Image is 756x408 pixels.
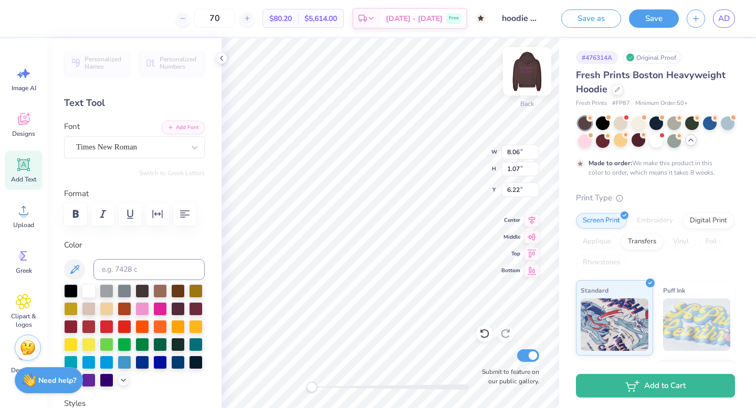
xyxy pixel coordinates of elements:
label: Font [64,121,80,133]
span: Middle [501,233,520,241]
span: Bottom [501,266,520,275]
img: Puff Ink [663,298,731,351]
div: Print Type [576,192,735,204]
button: Save as [561,9,621,28]
strong: Need help? [38,375,76,385]
label: Format [64,188,205,200]
div: Text Tool [64,96,205,110]
span: Add Text [11,175,36,184]
button: Add to Cart [576,374,735,398]
span: Decorate [11,366,36,374]
div: Vinyl [666,234,696,250]
img: Standard [581,298,648,351]
span: $5,614.00 [304,13,337,24]
button: Save [629,9,679,28]
div: Digital Print [683,213,734,229]
span: AD [718,13,730,25]
button: Switch to Greek Letters [139,169,205,177]
span: Standard [581,285,608,296]
span: Top [501,250,520,258]
span: Greek [16,266,32,275]
span: Image AI [12,84,36,92]
span: Fresh Prints [576,99,607,108]
button: Add Font [162,121,205,134]
span: Personalized Names [85,56,123,70]
button: Personalized Numbers [139,51,205,75]
div: Applique [576,234,618,250]
span: Designs [12,130,35,138]
div: Back [520,99,534,109]
label: Color [64,239,205,251]
input: – – [194,9,235,28]
button: Personalized Names [64,51,130,75]
span: Personalized Numbers [160,56,198,70]
span: Puff Ink [663,285,685,296]
span: Upload [13,221,34,229]
span: Clipart & logos [6,312,41,329]
span: Minimum Order: 50 + [635,99,688,108]
span: [DATE] - [DATE] [386,13,443,24]
input: e.g. 7428 c [93,259,205,280]
input: Untitled Design [494,8,545,29]
span: $80.20 [269,13,292,24]
div: Original Proof [623,51,682,64]
div: We make this product in this color to order, which means it takes 8 weeks. [589,158,718,177]
div: Accessibility label [307,382,317,392]
img: Back [506,50,548,92]
div: # 476314A [576,51,618,64]
span: Center [501,216,520,224]
strong: Made to order: [589,159,632,167]
div: Embroidery [630,213,680,229]
div: Rhinestones [576,255,627,271]
label: Submit to feature on our public gallery. [476,367,539,386]
span: Fresh Prints Boston Heavyweight Hoodie [576,69,726,95]
span: Free [449,15,459,22]
div: Transfers [621,234,663,250]
a: AD [713,9,735,28]
div: Foil [699,234,723,250]
span: # FP87 [612,99,630,108]
div: Screen Print [576,213,627,229]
